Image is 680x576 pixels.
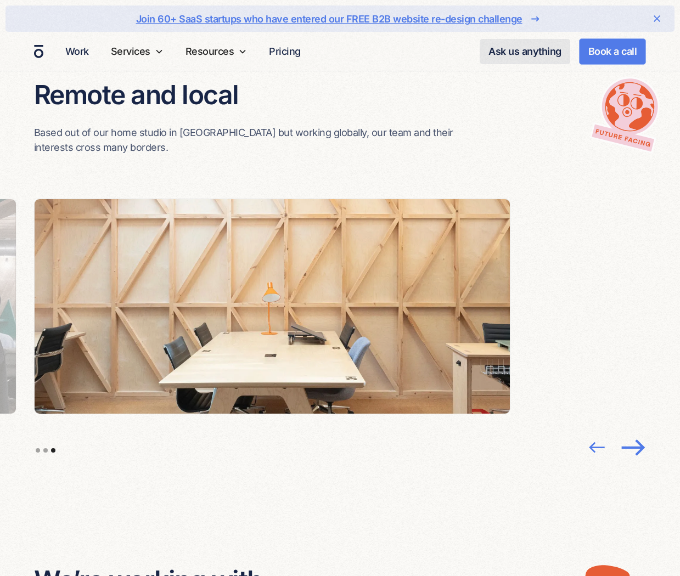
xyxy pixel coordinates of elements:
div: Resources [186,44,234,59]
a: home [34,44,43,59]
div: Show slide 2 of 3 [43,448,48,453]
a: Work [61,41,93,62]
a: Join 60+ SaaS startups who have entered our FREE B2B website re-design challenge [41,10,639,27]
div: Join 60+ SaaS startups who have entered our FREE B2B website re-design challenge [136,12,522,26]
div: Resources [181,32,252,71]
div: previous slide [585,434,611,460]
div: Show slide 1 of 3 [36,448,40,453]
div: Services [111,44,150,59]
div: Services [106,32,168,71]
div: carousel [34,199,646,458]
h4: Remote and local [34,78,456,112]
a: Ask us anything [480,39,570,64]
p: Based out of our home studio in [GEOGRAPHIC_DATA] but working globally, our team and their intere... [34,125,456,155]
div: next slide [613,427,653,467]
div: Show slide 3 of 3 [51,448,55,453]
a: Book a call [579,38,647,65]
div: 3 of 3 [34,199,528,414]
a: Pricing [265,41,305,62]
